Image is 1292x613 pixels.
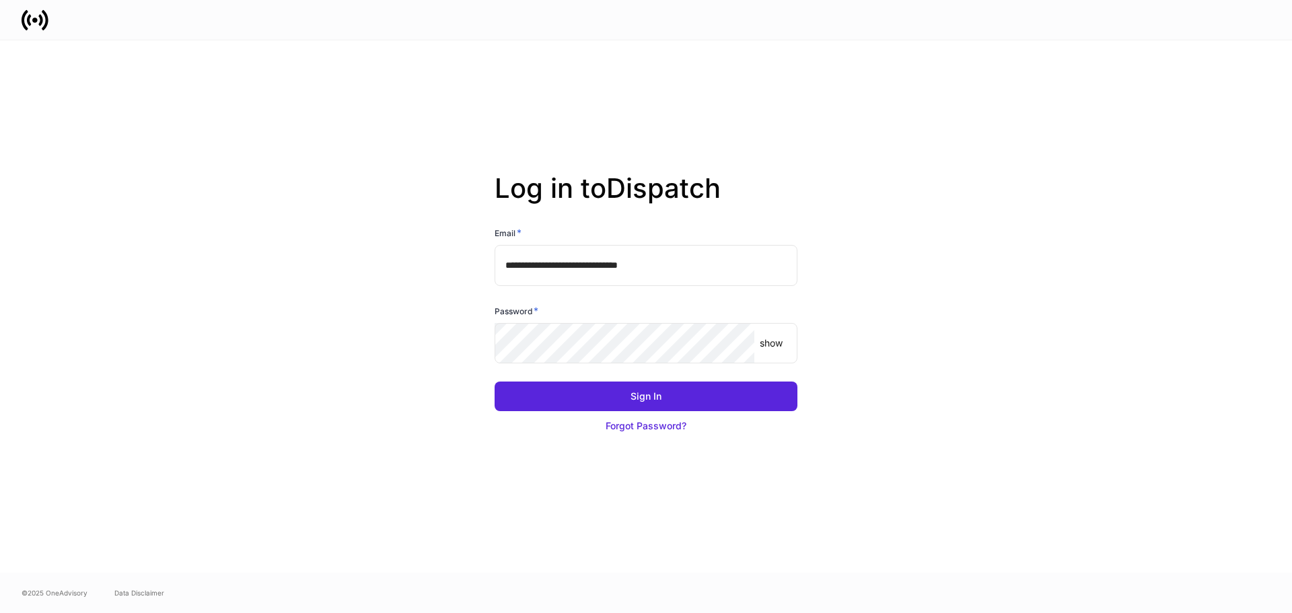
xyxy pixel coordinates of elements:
h2: Log in to Dispatch [495,172,797,226]
button: Sign In [495,382,797,411]
button: Forgot Password? [495,411,797,441]
h6: Email [495,226,522,240]
p: show [760,336,783,350]
div: Sign In [631,390,661,403]
span: © 2025 OneAdvisory [22,587,87,598]
a: Data Disclaimer [114,587,164,598]
div: Forgot Password? [606,419,686,433]
h6: Password [495,304,538,318]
